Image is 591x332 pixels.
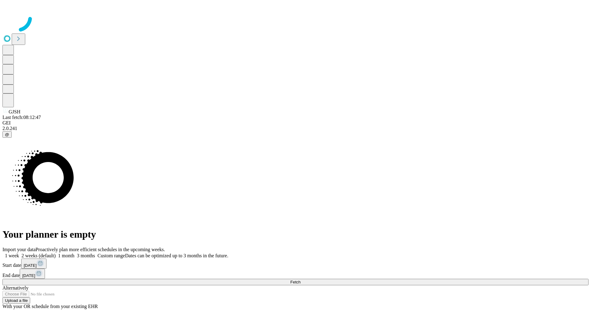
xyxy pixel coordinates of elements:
[2,269,589,279] div: End date
[2,304,98,309] span: With your OR schedule from your existing EHR
[2,297,30,304] button: Upload a file
[22,273,35,278] span: [DATE]
[5,253,19,258] span: 1 week
[125,253,228,258] span: Dates can be optimized up to 3 months in the future.
[2,285,28,290] span: Alternatively
[22,253,56,258] span: 2 weeks (default)
[24,263,37,268] span: [DATE]
[290,280,300,284] span: Fetch
[2,229,589,240] h1: Your planner is empty
[2,259,589,269] div: Start date
[36,247,165,252] span: Proactively plan more efficient schedules in the upcoming weeks.
[2,279,589,285] button: Fetch
[2,247,36,252] span: Import your data
[21,259,46,269] button: [DATE]
[98,253,125,258] span: Custom range
[58,253,74,258] span: 1 month
[9,109,20,114] span: GJSH
[2,131,12,138] button: @
[2,126,589,131] div: 2.0.241
[20,269,45,279] button: [DATE]
[2,115,41,120] span: Last fetch: 08:12:47
[2,120,589,126] div: GEI
[77,253,95,258] span: 3 months
[5,132,9,137] span: @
